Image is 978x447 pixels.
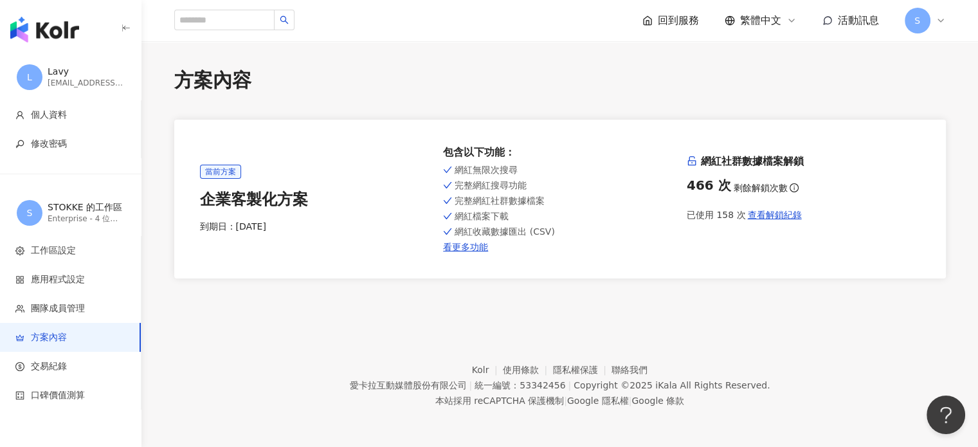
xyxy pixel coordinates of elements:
div: STOKKE 的工作區 [48,201,125,214]
span: 修改密碼 [31,138,67,151]
div: Enterprise - 4 位成員 [48,214,125,224]
span: key [15,140,24,149]
div: [EMAIL_ADDRESS][DOMAIN_NAME] [48,78,125,89]
span: 網紅檔案下載 [455,211,509,221]
span: search [280,15,289,24]
div: 企業客製化方案 [200,189,433,211]
a: Kolr [472,365,503,375]
span: 個人資料 [31,109,67,122]
span: 網紅收藏數據匯出 (CSV) [455,226,555,237]
div: 到期日： [DATE] [200,221,433,233]
span: unlock [687,156,697,166]
span: | [629,396,632,406]
span: 工作區設定 [31,244,76,257]
span: 團隊成員管理 [31,302,85,315]
div: 剩餘解鎖次數 [687,176,920,194]
span: L [27,70,32,84]
div: 統一編號：53342456 [475,380,565,390]
img: logo [10,17,79,42]
a: 看更多功能 [443,242,676,252]
a: Google 條款 [631,396,684,406]
button: 查看解鎖紀錄 [745,202,802,228]
a: 使用條款 [503,365,553,375]
div: 包含以下功能 ： [443,145,676,160]
span: S [27,206,33,220]
span: check [443,211,452,221]
h6: 網紅社群數據檔案解鎖 [687,154,920,169]
span: check [443,180,452,190]
span: 查看解鎖紀錄 [747,210,801,220]
span: 繁體中文 [740,14,781,28]
div: 愛卡拉互動媒體股份有限公司 [349,380,466,390]
span: check [443,165,452,175]
span: calculator [15,391,24,400]
a: 隱私權保護 [553,365,612,375]
div: 466 次 [687,176,731,194]
span: 本站採用 reCAPTCHA 保護機制 [435,393,684,408]
a: Google 隱私權 [567,396,629,406]
iframe: Help Scout Beacon - Open [927,396,965,434]
span: 方案內容 [31,331,67,344]
a: iKala [655,380,677,390]
a: 回到服務 [642,14,699,28]
span: | [564,396,567,406]
span: | [469,380,472,390]
span: 完整網紅搜尋功能 [455,180,527,190]
span: 交易紀錄 [31,360,67,373]
span: info-circle [788,181,801,194]
span: appstore [15,275,24,284]
div: 方案內容 [174,67,946,94]
div: Copyright © 2025 All Rights Reserved. [574,380,770,390]
span: | [568,380,571,390]
span: 活動訊息 [838,14,879,26]
span: user [15,111,24,120]
span: 網紅無限次搜尋 [455,165,518,175]
span: check [443,226,452,237]
span: S [914,14,920,28]
span: 完整網紅社群數據檔案 [455,196,545,206]
span: check [443,196,452,206]
span: 當前方案 [200,165,241,179]
span: 回到服務 [658,14,699,28]
span: 應用程式設定 [31,273,85,286]
div: Lavy [48,66,125,78]
span: dollar [15,362,24,371]
span: 口碑價值測算 [31,389,85,402]
a: 聯絡我們 [611,365,647,375]
div: 已使用 158 次 [687,202,920,228]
